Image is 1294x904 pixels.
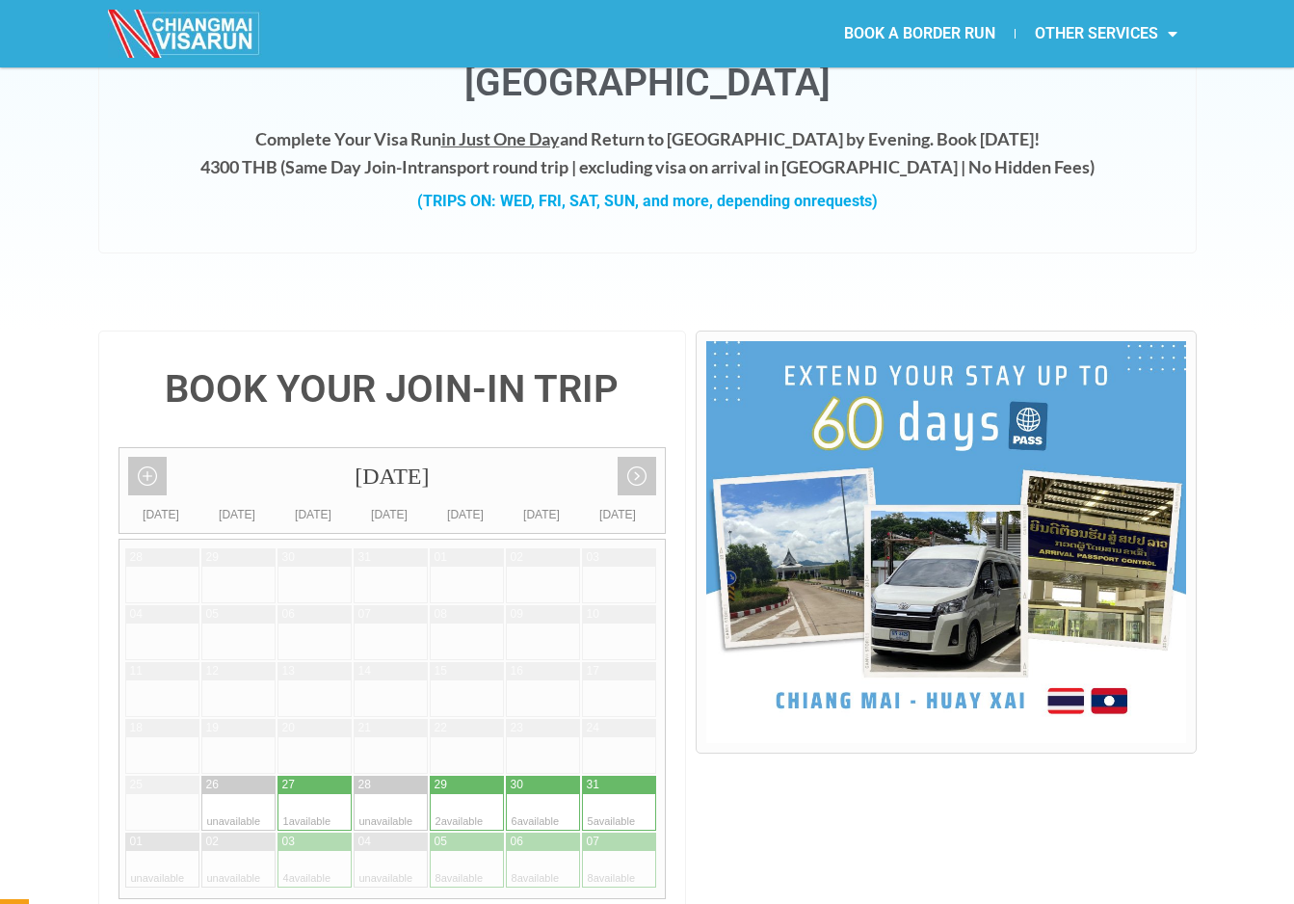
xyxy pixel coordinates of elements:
div: 05 [206,606,219,623]
div: 28 [130,549,143,566]
h4: Complete Your Visa Run and Return to [GEOGRAPHIC_DATA] by Evening. Book [DATE]! 4300 THB ( transp... [119,125,1176,181]
strong: Same Day Join-In [285,156,417,177]
a: OTHER SERVICES [1016,12,1197,56]
strong: (TRIPS ON: WED, FRI, SAT, SUN, and more, depending on [417,192,878,210]
div: 13 [282,663,295,679]
div: 15 [435,663,447,679]
div: 01 [130,834,143,850]
div: 10 [587,606,599,623]
div: [DATE] [580,505,656,524]
div: 24 [587,720,599,736]
span: requests) [811,192,878,210]
div: 23 [511,720,523,736]
div: 30 [511,777,523,793]
div: 05 [435,834,447,850]
div: 18 [130,720,143,736]
div: 04 [358,834,371,850]
div: 08 [435,606,447,623]
div: [DATE] [504,505,580,524]
div: 16 [511,663,523,679]
div: 02 [206,834,219,850]
span: in Just One Day [441,128,560,149]
div: 29 [206,549,219,566]
div: 26 [206,777,219,793]
div: [DATE] [352,505,428,524]
div: 31 [587,777,599,793]
div: [DATE] [199,505,276,524]
div: 06 [511,834,523,850]
div: 02 [511,549,523,566]
div: 07 [358,606,371,623]
div: 03 [282,834,295,850]
div: 21 [358,720,371,736]
div: 07 [587,834,599,850]
div: 30 [282,549,295,566]
div: 01 [435,549,447,566]
div: 27 [282,777,295,793]
div: 19 [206,720,219,736]
div: [DATE] [119,448,666,505]
a: BOOK A BORDER RUN [825,12,1015,56]
div: 12 [206,663,219,679]
nav: Menu [647,12,1197,56]
h4: BOOK YOUR JOIN-IN TRIP [119,370,667,409]
div: [DATE] [123,505,199,524]
div: 14 [358,663,371,679]
div: 09 [511,606,523,623]
div: 11 [130,663,143,679]
div: 22 [435,720,447,736]
div: 17 [587,663,599,679]
div: 03 [587,549,599,566]
div: 20 [282,720,295,736]
div: 29 [435,777,447,793]
div: 31 [358,549,371,566]
div: 06 [282,606,295,623]
div: 04 [130,606,143,623]
div: [DATE] [276,505,352,524]
div: [DATE] [428,505,504,524]
div: 25 [130,777,143,793]
div: 28 [358,777,371,793]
